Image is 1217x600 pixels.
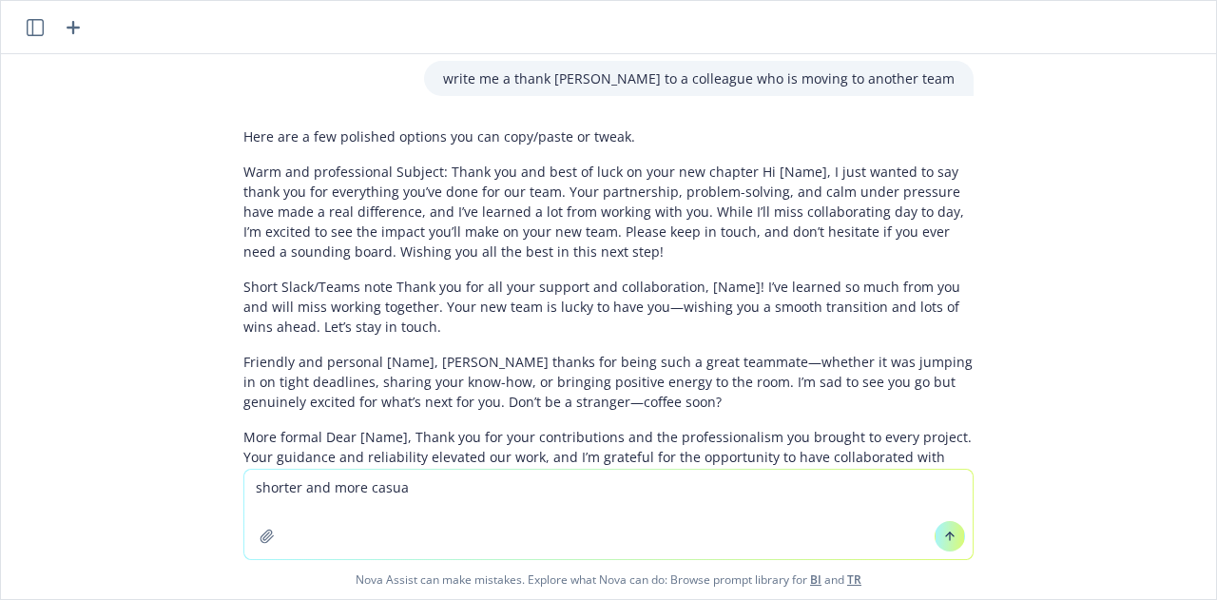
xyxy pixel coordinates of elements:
[443,68,955,88] p: write me a thank [PERSON_NAME] to a colleague who is moving to another team
[243,352,974,412] p: Friendly and personal [Name], [PERSON_NAME] thanks for being such a great teammate—whether it was...
[847,571,861,588] a: TR
[243,162,974,261] p: Warm and professional Subject: Thank you and best of luck on your new chapter Hi [Name], I just w...
[9,560,1208,599] span: Nova Assist can make mistakes. Explore what Nova can do: Browse prompt library for and
[810,571,821,588] a: BI
[243,126,974,146] p: Here are a few polished options you can copy/paste or tweak.
[244,470,973,559] textarea: shorter and more casua
[243,427,974,487] p: More formal Dear [Name], Thank you for your contributions and the professionalism you brought to ...
[243,277,974,337] p: Short Slack/Teams note Thank you for all your support and collaboration, [Name]! I’ve learned so ...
